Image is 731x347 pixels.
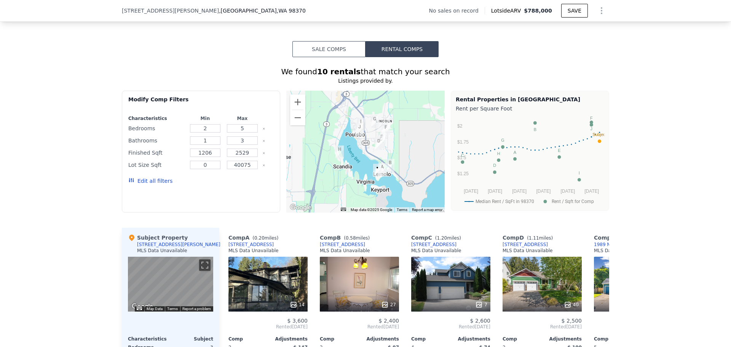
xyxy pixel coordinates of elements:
[147,306,163,312] button: Map Data
[130,302,155,312] img: Google
[128,257,213,312] div: Street View
[254,235,265,241] span: 0.20
[475,301,487,309] div: 7
[501,138,504,142] text: G
[536,189,551,194] text: [DATE]
[461,153,464,158] text: C
[351,208,392,212] span: Map data ©2025 Google
[470,318,490,324] span: $ 2,600
[564,301,579,309] div: 40
[171,336,213,342] div: Subject
[290,110,305,125] button: Zoom out
[341,235,373,241] span: ( miles)
[137,248,187,254] div: MLS Data Unavailable
[128,160,185,170] div: Lot Size Sqft
[457,155,466,160] text: $1.5
[411,241,456,248] a: [STREET_ADDRESS]
[375,137,383,150] div: 18057 Sunrise Ridge Ave NE
[335,146,344,158] div: 17408 Nordic Cove Ln NW
[225,115,260,122] div: Max
[592,132,607,137] text: Subject
[558,148,560,153] text: E
[137,241,220,248] div: [STREET_ADDRESS][PERSON_NAME]
[381,301,396,309] div: 27
[476,199,534,204] text: Median Rent / SqFt in 98370
[320,324,399,330] span: Rented [DATE]
[122,66,609,77] div: We found that match your search
[464,189,478,194] text: [DATE]
[288,203,313,213] img: Google
[594,234,646,241] div: Comp E
[456,96,604,103] div: Rental Properties in [GEOGRAPHIC_DATA]
[290,301,305,309] div: 14
[457,123,463,129] text: $2
[373,164,381,177] div: 16268 Norum Rd NE
[524,235,556,241] span: ( miles)
[560,189,575,194] text: [DATE]
[397,208,407,212] a: Terms (opens in new tab)
[503,324,582,330] span: Rented [DATE]
[320,248,370,254] div: MLS Data Unavailable
[534,127,536,132] text: B
[591,126,593,131] text: J
[128,257,213,312] div: Map
[561,4,588,18] button: SAVE
[493,163,496,168] text: D
[503,241,548,248] a: [STREET_ADDRESS]
[381,123,390,136] div: 2270 NE Meadow Run Dr
[379,318,399,324] span: $ 2,400
[411,324,490,330] span: Rented [DATE]
[262,164,265,167] button: Clear
[228,336,268,342] div: Comp
[182,307,211,311] a: Report a problem
[594,248,644,254] div: MLS Data Unavailable
[290,94,305,110] button: Zoom in
[320,234,373,241] div: Comp B
[377,133,386,146] div: 1989 NE Gustaf St
[346,235,356,241] span: 0.58
[497,151,500,156] text: H
[287,318,308,324] span: $ 3,600
[429,7,485,14] div: No sales on record
[503,234,556,241] div: Comp D
[378,163,386,176] div: 16402 Tukwilla Rd NE
[128,123,185,134] div: Bedrooms
[199,259,211,271] button: Toggle fullscreen view
[456,114,604,209] svg: A chart.
[512,189,527,194] text: [DATE]
[503,248,553,254] div: MLS Data Unavailable
[262,127,265,130] button: Clear
[122,7,219,14] span: [STREET_ADDRESS][PERSON_NAME]
[594,324,673,330] span: Rented [DATE]
[277,8,306,14] span: , WA 98370
[341,208,346,211] button: Keyboard shortcuts
[262,139,265,142] button: Clear
[432,235,464,241] span: ( miles)
[320,336,359,342] div: Comp
[524,8,552,14] span: $788,000
[228,324,308,330] span: Rented [DATE]
[457,139,469,145] text: $1.75
[128,135,185,146] div: Bathrooms
[594,336,634,342] div: Comp
[228,234,281,241] div: Comp A
[411,336,451,342] div: Comp
[249,235,281,241] span: ( miles)
[377,135,385,148] div: 1961 NE Bjorn St
[357,118,365,131] div: 19367 7th Avenue NE
[128,147,185,158] div: Finished Sqft
[529,235,539,241] span: 1.11
[412,208,442,212] a: Report a map error
[130,302,155,312] a: Open this area in Google Maps (opens a new window)
[128,177,172,185] button: Edit all filters
[456,103,604,114] div: Rent per Square Foot
[514,150,517,155] text: A
[386,159,394,172] div: 16582 Delate Rd NE
[128,234,188,241] div: Subject Property
[594,241,653,248] a: 1989 NE [PERSON_NAME]
[437,235,447,241] span: 1.20
[594,3,609,18] button: Show Options
[128,96,274,109] div: Modify Comp Filters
